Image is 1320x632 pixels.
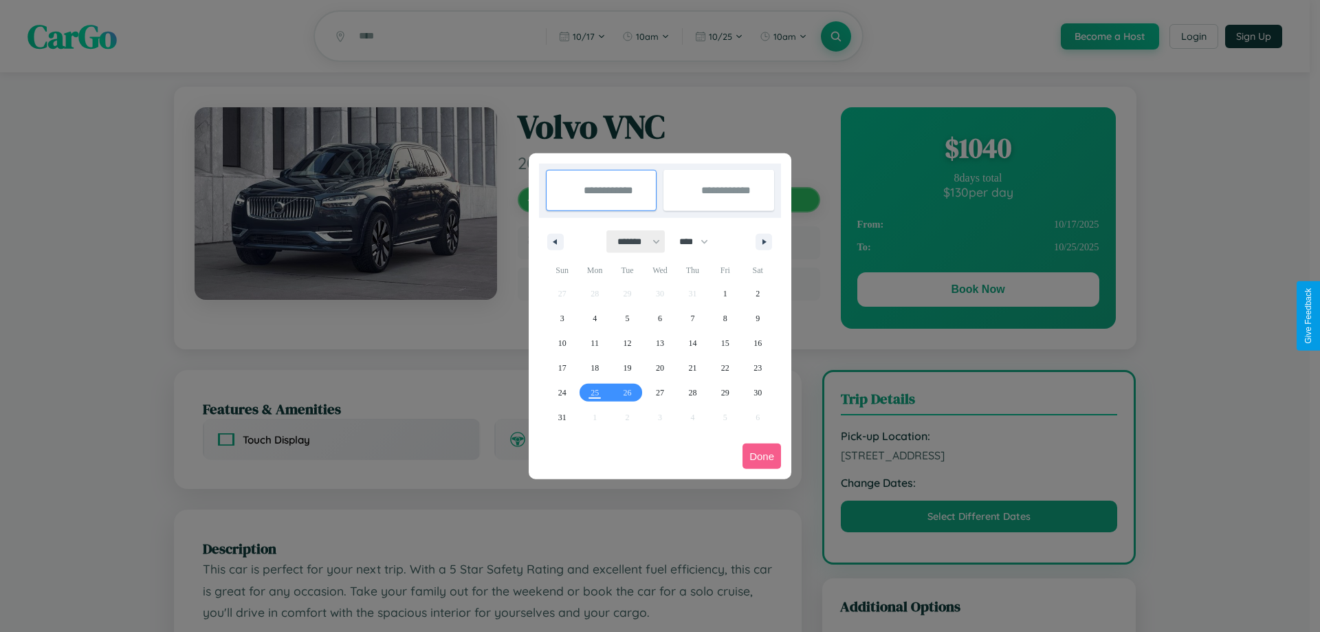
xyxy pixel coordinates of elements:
button: 14 [676,331,709,356]
span: 18 [591,356,599,380]
span: Mon [578,259,610,281]
button: 4 [578,306,610,331]
button: 31 [546,405,578,430]
span: 23 [753,356,762,380]
span: 27 [656,380,664,405]
span: Tue [611,259,643,281]
button: 26 [611,380,643,405]
span: 16 [753,331,762,356]
button: 17 [546,356,578,380]
button: 20 [643,356,676,380]
span: 29 [721,380,729,405]
span: 25 [591,380,599,405]
span: 5 [626,306,630,331]
button: 10 [546,331,578,356]
span: 21 [688,356,696,380]
button: 28 [676,380,709,405]
span: 11 [591,331,599,356]
button: 13 [643,331,676,356]
button: 27 [643,380,676,405]
span: Sat [742,259,774,281]
button: 18 [578,356,610,380]
button: 7 [676,306,709,331]
button: 16 [742,331,774,356]
span: Thu [676,259,709,281]
span: 4 [593,306,597,331]
span: 31 [558,405,566,430]
button: 29 [709,380,741,405]
span: 9 [756,306,760,331]
button: 24 [546,380,578,405]
span: 14 [688,331,696,356]
span: Sun [546,259,578,281]
button: 19 [611,356,643,380]
button: 12 [611,331,643,356]
button: 8 [709,306,741,331]
button: 30 [742,380,774,405]
span: 24 [558,380,566,405]
span: 30 [753,380,762,405]
span: 2 [756,281,760,306]
div: Give Feedback [1303,288,1313,344]
button: Done [742,444,781,469]
button: 25 [578,380,610,405]
span: 6 [658,306,662,331]
button: 23 [742,356,774,380]
span: 10 [558,331,566,356]
span: 13 [656,331,664,356]
span: 8 [723,306,727,331]
span: 28 [688,380,696,405]
button: 2 [742,281,774,306]
span: 3 [560,306,564,331]
button: 9 [742,306,774,331]
button: 15 [709,331,741,356]
button: 5 [611,306,643,331]
button: 3 [546,306,578,331]
button: 1 [709,281,741,306]
span: Fri [709,259,741,281]
span: 22 [721,356,729,380]
span: 12 [624,331,632,356]
button: 11 [578,331,610,356]
span: Wed [643,259,676,281]
span: 7 [690,306,694,331]
span: 26 [624,380,632,405]
button: 21 [676,356,709,380]
span: 20 [656,356,664,380]
span: 17 [558,356,566,380]
button: 22 [709,356,741,380]
span: 19 [624,356,632,380]
span: 1 [723,281,727,306]
span: 15 [721,331,729,356]
button: 6 [643,306,676,331]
